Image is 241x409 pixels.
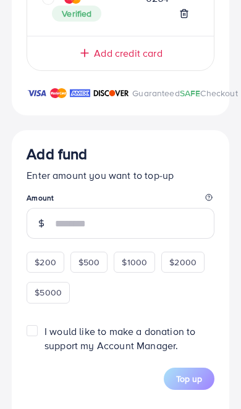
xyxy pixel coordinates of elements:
[70,86,90,101] img: brand
[176,373,202,385] span: Top up
[44,324,195,352] span: I would like to make a donation to support my Account Manager.
[122,256,147,268] span: $1000
[93,86,129,101] img: brand
[27,86,47,101] img: brand
[78,256,100,268] span: $500
[164,368,214,390] button: Top up
[169,256,197,268] span: $2000
[27,168,214,183] p: Enter amount you want to top-up
[35,286,62,299] span: $5000
[35,256,56,268] span: $200
[52,6,101,22] span: Verified
[27,192,214,208] legend: Amount
[132,86,238,101] p: Guaranteed Checkout
[180,87,201,99] span: SAFE
[50,86,67,101] img: brand
[94,46,162,60] span: Add credit card
[188,353,232,400] iframe: Chat
[27,145,214,163] h3: Add fund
